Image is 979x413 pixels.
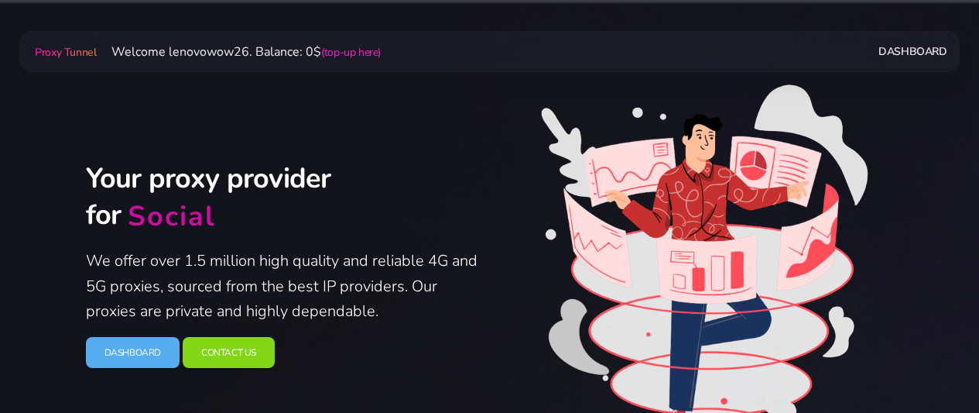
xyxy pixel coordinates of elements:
[321,45,381,60] a: (top-up here)
[86,337,180,369] a: Dashboard
[128,199,215,236] div: Social
[878,37,946,66] a: Dashboard
[99,43,381,60] span: Welcome lenovowow26. Balance: 0$
[32,40,99,64] a: Proxy Tunnel
[890,324,960,394] iframe: Webchat Widget
[86,249,481,325] p: We offer over 1.5 million high quality and reliable 4G and 5G proxies, sourced from the best IP p...
[183,337,275,369] a: Contact Us
[86,161,481,236] h2: Your proxy provider for
[35,45,96,60] span: Proxy Tunnel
